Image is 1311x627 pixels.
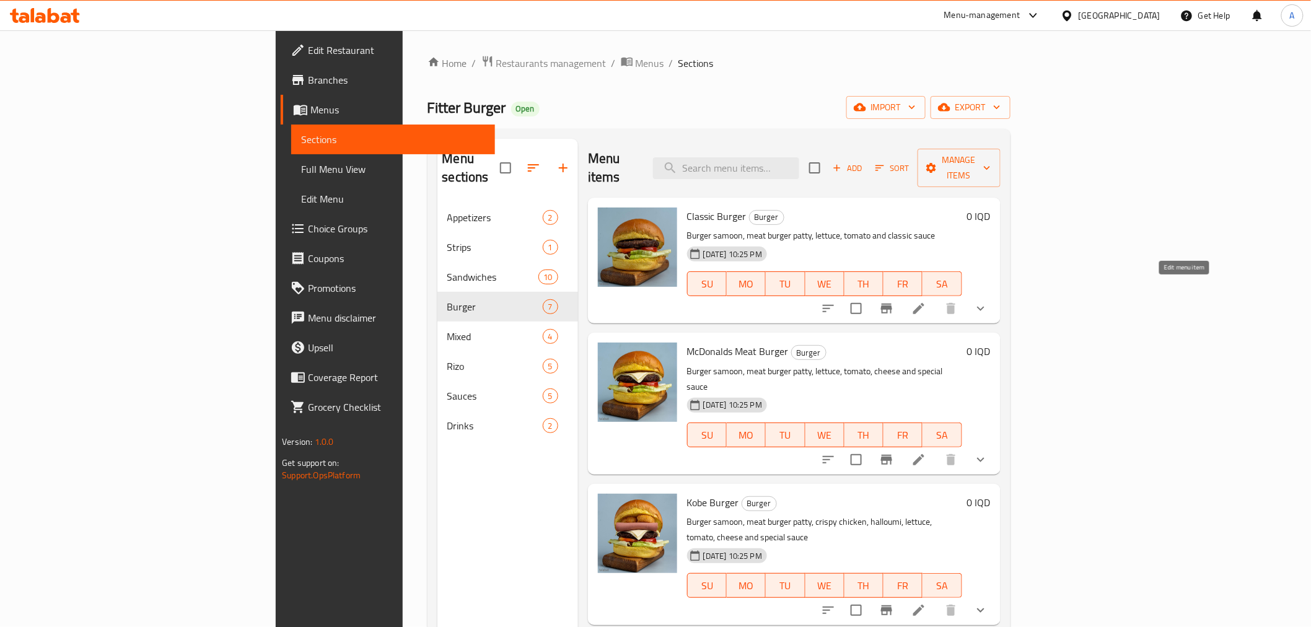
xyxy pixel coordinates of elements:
[447,299,543,314] span: Burger
[543,388,558,403] div: items
[437,322,578,351] div: Mixed4
[966,445,996,475] button: show more
[791,345,826,360] div: Burger
[888,426,918,444] span: FR
[810,426,840,444] span: WE
[927,275,957,293] span: SA
[883,573,923,598] button: FR
[967,343,991,360] h6: 0 IQD
[810,577,840,595] span: WE
[749,210,784,225] div: Burger
[944,8,1020,23] div: Menu-management
[447,210,543,225] span: Appetizers
[437,351,578,381] div: Rizo5
[940,100,1001,115] span: export
[844,573,883,598] button: TH
[693,577,722,595] span: SU
[282,455,339,471] span: Get support on:
[849,275,879,293] span: TH
[742,496,776,511] span: Burger
[447,329,543,344] span: Mixed
[447,270,538,284] div: Sandwiches
[727,423,766,447] button: MO
[437,411,578,441] div: Drinks2
[872,595,901,625] button: Branch-specific-item
[543,359,558,374] div: items
[621,55,664,71] a: Menus
[883,271,923,296] button: FR
[936,294,966,323] button: delete
[437,262,578,292] div: Sandwiches10
[923,271,962,296] button: SA
[831,161,864,175] span: Add
[281,95,494,125] a: Menus
[308,400,484,414] span: Grocery Checklist
[846,96,926,119] button: import
[888,577,918,595] span: FR
[687,573,727,598] button: SU
[543,331,558,343] span: 4
[598,208,677,287] img: Classic Burger
[315,434,334,450] span: 1.0.0
[511,102,540,116] div: Open
[843,296,869,322] span: Select to update
[698,399,767,411] span: [DATE] 10:25 PM
[447,418,543,433] span: Drinks
[282,434,312,450] span: Version:
[911,452,926,467] a: Edit menu item
[496,56,607,71] span: Restaurants management
[301,132,484,147] span: Sections
[931,96,1011,119] button: export
[543,420,558,432] span: 2
[437,232,578,262] div: Strips1
[291,154,494,184] a: Full Menu View
[693,275,722,293] span: SU
[872,159,913,178] button: Sort
[766,271,805,296] button: TU
[698,550,767,562] span: [DATE] 10:25 PM
[771,275,800,293] span: TU
[766,423,805,447] button: TU
[872,445,901,475] button: Branch-specific-item
[727,573,766,598] button: MO
[427,55,1011,71] nav: breadcrumb
[281,35,494,65] a: Edit Restaurant
[543,299,558,314] div: items
[598,343,677,422] img: McDonalds Meat Burger
[543,301,558,313] span: 7
[678,56,714,71] span: Sections
[844,423,883,447] button: TH
[911,603,926,618] a: Edit menu item
[849,426,879,444] span: TH
[813,595,843,625] button: sort-choices
[828,159,867,178] button: Add
[1290,9,1295,22] span: A
[653,157,799,179] input: search
[844,271,883,296] button: TH
[281,65,494,95] a: Branches
[447,240,543,255] span: Strips
[308,43,484,58] span: Edit Restaurant
[973,301,988,316] svg: Show Choices
[447,388,543,403] div: Sauces
[967,208,991,225] h6: 0 IQD
[927,426,957,444] span: SA
[598,494,677,573] img: Kobe Burger
[687,514,962,545] p: Burger samoon, meat burger patty, crispy chicken, halloumi, lettuce, tomato, cheese and special s...
[308,370,484,385] span: Coverage Report
[519,153,548,183] span: Sort sections
[481,55,607,71] a: Restaurants management
[828,159,867,178] span: Add item
[511,103,540,114] span: Open
[281,214,494,243] a: Choice Groups
[923,573,962,598] button: SA
[687,364,962,395] p: Burger samoon, meat burger patty, lettuce, tomato, cheese and special sauce
[742,496,777,511] div: Burger
[771,426,800,444] span: TU
[543,329,558,344] div: items
[308,281,484,296] span: Promotions
[437,381,578,411] div: Sauces5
